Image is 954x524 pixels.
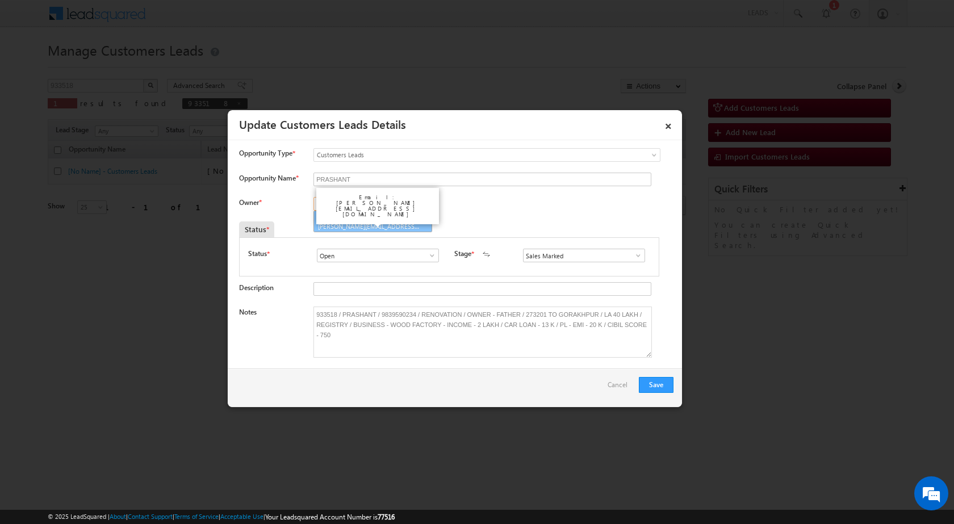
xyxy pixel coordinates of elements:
[239,174,298,182] label: Opportunity Name
[174,513,219,520] a: Terms of Service
[186,6,214,33] div: Minimize live chat window
[314,150,614,160] span: Customers Leads
[608,377,633,399] a: Cancel
[523,249,645,262] input: Type to Search
[317,249,439,262] input: Type to Search
[128,513,173,520] a: Contact Support
[639,377,673,393] button: Save
[19,60,48,74] img: d_60004797649_company_0_60004797649
[59,60,191,74] div: Leave a message
[48,512,395,522] span: © 2025 LeadSquared | | | | |
[321,191,434,220] div: Email: [PERSON_NAME][EMAIL_ADDRESS][DOMAIN_NAME]
[239,308,257,316] label: Notes
[422,250,436,261] a: Show All Items
[659,114,678,134] a: ×
[378,513,395,521] span: 77516
[166,350,206,365] em: Submit
[239,198,261,207] label: Owner
[15,105,207,340] textarea: Type your message and click 'Submit'
[313,148,660,162] a: Customers Leads
[628,250,642,261] a: Show All Items
[239,221,274,237] div: Status
[265,513,395,521] span: Your Leadsquared Account Number is
[239,116,406,132] a: Update Customers Leads Details
[239,283,274,292] label: Description
[248,249,267,259] label: Status
[220,513,263,520] a: Acceptable Use
[110,513,126,520] a: About
[239,148,292,158] span: Opportunity Type
[454,249,471,259] label: Stage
